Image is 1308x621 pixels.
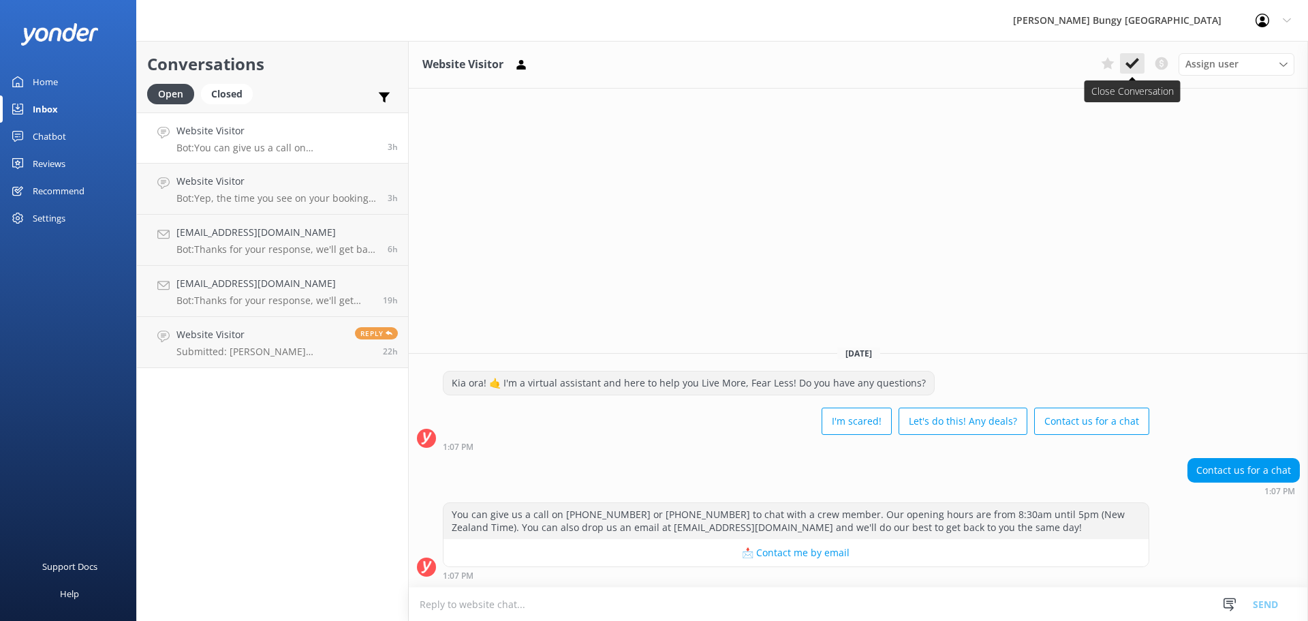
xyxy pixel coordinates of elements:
strong: 1:07 PM [443,572,473,580]
p: Bot: Yep, the time you see on your booking is the bus departure time. Make sure you're there 30 m... [176,192,377,205]
button: 📩 Contact me by email [443,539,1149,566]
span: Sep 17 2025 06:07pm (UTC +12:00) Pacific/Auckland [383,346,398,357]
div: Open [147,84,194,104]
span: Sep 17 2025 08:34pm (UTC +12:00) Pacific/Auckland [383,294,398,306]
span: Sep 18 2025 10:02am (UTC +12:00) Pacific/Auckland [388,243,398,255]
button: Let's do this! Any deals? [899,408,1027,435]
a: Website VisitorBot:Yep, the time you see on your booking is the bus departure time. Make sure you... [137,164,408,215]
img: yonder-white-logo.png [20,23,99,46]
a: Website VisitorSubmitted: [PERSON_NAME] [EMAIL_ADDRESS][DOMAIN_NAME] [PHONE_NUMBER]Reply22h [137,317,408,368]
button: I'm scared! [822,408,892,435]
a: Closed [201,86,260,101]
span: Assign user [1185,57,1239,72]
div: Contact us for a chat [1188,459,1299,482]
div: Kia ora! 🤙 I'm a virtual assistant and here to help you Live More, Fear Less! Do you have any que... [443,372,934,395]
p: Bot: You can give us a call on [PHONE_NUMBER] or [PHONE_NUMBER] to chat with a crew member. Our o... [176,142,377,154]
div: Assign User [1179,53,1294,75]
div: Sep 18 2025 01:07pm (UTC +12:00) Pacific/Auckland [1187,486,1300,496]
a: Open [147,86,201,101]
div: Help [60,580,79,607]
h4: [EMAIL_ADDRESS][DOMAIN_NAME] [176,276,373,291]
div: Inbox [33,95,58,123]
h4: Website Visitor [176,123,377,138]
p: Bot: Thanks for your response, we'll get back to you as soon as we can during opening hours. [176,294,373,307]
div: Home [33,68,58,95]
p: Submitted: [PERSON_NAME] [EMAIL_ADDRESS][DOMAIN_NAME] [PHONE_NUMBER] [176,346,345,358]
h4: [EMAIL_ADDRESS][DOMAIN_NAME] [176,225,377,240]
div: Sep 18 2025 01:07pm (UTC +12:00) Pacific/Auckland [443,571,1149,580]
span: [DATE] [837,348,880,359]
span: Reply [355,327,398,339]
div: Support Docs [42,553,97,580]
strong: 1:07 PM [443,443,473,451]
a: Website VisitorBot:You can give us a call on [PHONE_NUMBER] or [PHONE_NUMBER] to chat with a crew... [137,112,408,164]
div: Reviews [33,150,65,177]
h3: Website Visitor [422,56,503,74]
span: Sep 18 2025 01:00pm (UTC +12:00) Pacific/Auckland [388,192,398,204]
p: Bot: Thanks for your response, we'll get back to you as soon as we can during opening hours. [176,243,377,256]
h2: Conversations [147,51,398,77]
div: Closed [201,84,253,104]
div: Sep 18 2025 01:07pm (UTC +12:00) Pacific/Auckland [443,442,1149,451]
h4: Website Visitor [176,327,345,342]
div: Settings [33,205,65,232]
div: You can give us a call on [PHONE_NUMBER] or [PHONE_NUMBER] to chat with a crew member. Our openin... [443,503,1149,539]
div: Chatbot [33,123,66,150]
strong: 1:07 PM [1264,487,1295,496]
span: Sep 18 2025 01:07pm (UTC +12:00) Pacific/Auckland [388,141,398,153]
h4: Website Visitor [176,174,377,189]
a: [EMAIL_ADDRESS][DOMAIN_NAME]Bot:Thanks for your response, we'll get back to you as soon as we can... [137,215,408,266]
button: Contact us for a chat [1034,408,1149,435]
div: Recommend [33,177,84,205]
a: [EMAIL_ADDRESS][DOMAIN_NAME]Bot:Thanks for your response, we'll get back to you as soon as we can... [137,266,408,317]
